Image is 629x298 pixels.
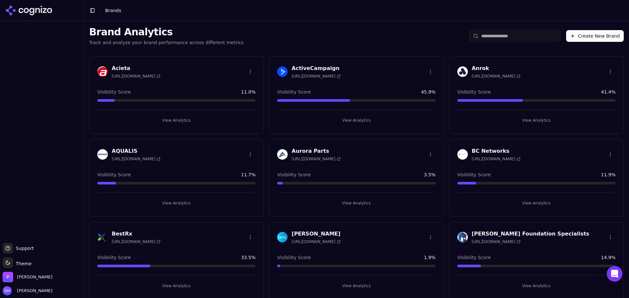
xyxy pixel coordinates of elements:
button: Create New Brand [566,30,624,42]
span: 33.5 % [241,254,256,261]
span: [URL][DOMAIN_NAME] [472,156,521,162]
button: View Analytics [97,115,256,126]
button: View Analytics [457,115,616,126]
span: Visibility Score [457,254,491,261]
span: [URL][DOMAIN_NAME] [472,74,521,79]
span: Visibility Score [97,171,131,178]
img: Bishop-McCann [277,232,288,242]
div: Open Intercom Messenger [607,266,622,282]
span: 3.5 % [424,171,436,178]
span: Theme [13,261,31,266]
span: [URL][DOMAIN_NAME] [112,74,161,79]
span: Visibility Score [97,89,131,95]
button: View Analytics [457,281,616,291]
span: Brands [105,8,121,13]
span: 45.9 % [421,89,435,95]
span: Perrill [17,274,52,280]
span: 41.4 % [601,89,616,95]
img: BC Networks [457,149,468,160]
button: View Analytics [277,198,435,208]
span: Visibility Score [277,171,311,178]
span: Visibility Score [277,254,311,261]
span: [URL][DOMAIN_NAME] [292,239,340,244]
button: Open user button [3,286,52,295]
h1: Brand Analytics [89,26,244,38]
span: Visibility Score [277,89,311,95]
span: 14.9 % [601,254,616,261]
img: Grace Hallen [3,286,12,295]
span: 11.9 % [601,171,616,178]
span: [URL][DOMAIN_NAME] [292,156,340,162]
span: Visibility Score [457,171,491,178]
span: [URL][DOMAIN_NAME] [112,156,161,162]
h3: ActiveCampaign [292,64,340,72]
span: [URL][DOMAIN_NAME] [292,74,340,79]
span: Visibility Score [97,254,131,261]
h3: Aurora Parts [292,147,340,155]
button: View Analytics [277,115,435,126]
img: BestRx [97,232,108,242]
h3: Acieta [112,64,161,72]
img: ActiveCampaign [277,66,288,77]
span: 11.7 % [241,171,256,178]
img: AQUALIS [97,149,108,160]
span: Visibility Score [457,89,491,95]
span: [URL][DOMAIN_NAME] [472,239,521,244]
button: View Analytics [457,198,616,208]
h3: BC Networks [472,147,521,155]
h3: BestRx [112,230,161,238]
span: 11.0 % [241,89,256,95]
img: Acieta [97,66,108,77]
button: Open organization switcher [3,272,52,282]
span: Support [13,245,34,252]
span: 1.9 % [424,254,436,261]
img: Cantey Foundation Specialists [457,232,468,242]
img: Anrok [457,66,468,77]
h3: [PERSON_NAME] [292,230,340,238]
button: View Analytics [97,281,256,291]
h3: [PERSON_NAME] Foundation Specialists [472,230,589,238]
span: [PERSON_NAME] [14,288,52,294]
h3: AQUALIS [112,147,161,155]
button: View Analytics [277,281,435,291]
img: Aurora Parts [277,149,288,160]
nav: breadcrumb [105,7,121,14]
button: View Analytics [97,198,256,208]
span: [URL][DOMAIN_NAME] [112,239,161,244]
img: Perrill [3,272,13,282]
p: Track and analyze your brand performance across different metrics [89,39,244,46]
h3: Anrok [472,64,521,72]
